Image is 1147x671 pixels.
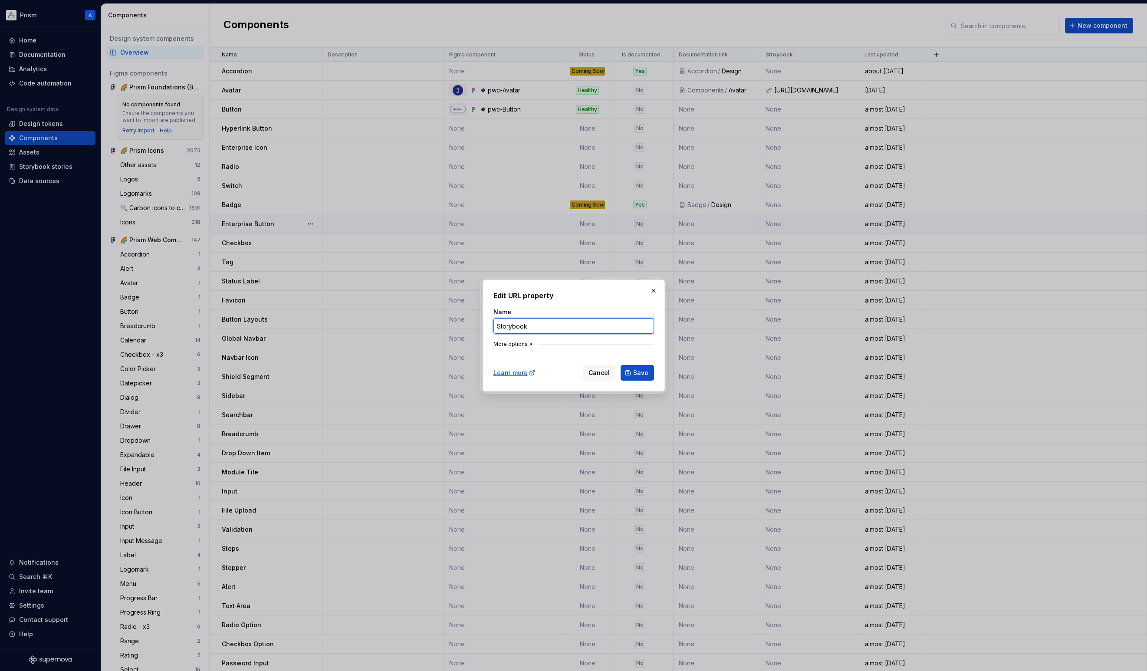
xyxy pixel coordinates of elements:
h2: Edit URL property [493,290,654,301]
label: Name [493,308,511,316]
button: More options [493,341,535,348]
span: Save [633,368,648,377]
a: Learn more [493,368,536,377]
button: Cancel [583,365,615,381]
button: Save [621,365,654,381]
span: Cancel [588,368,610,377]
